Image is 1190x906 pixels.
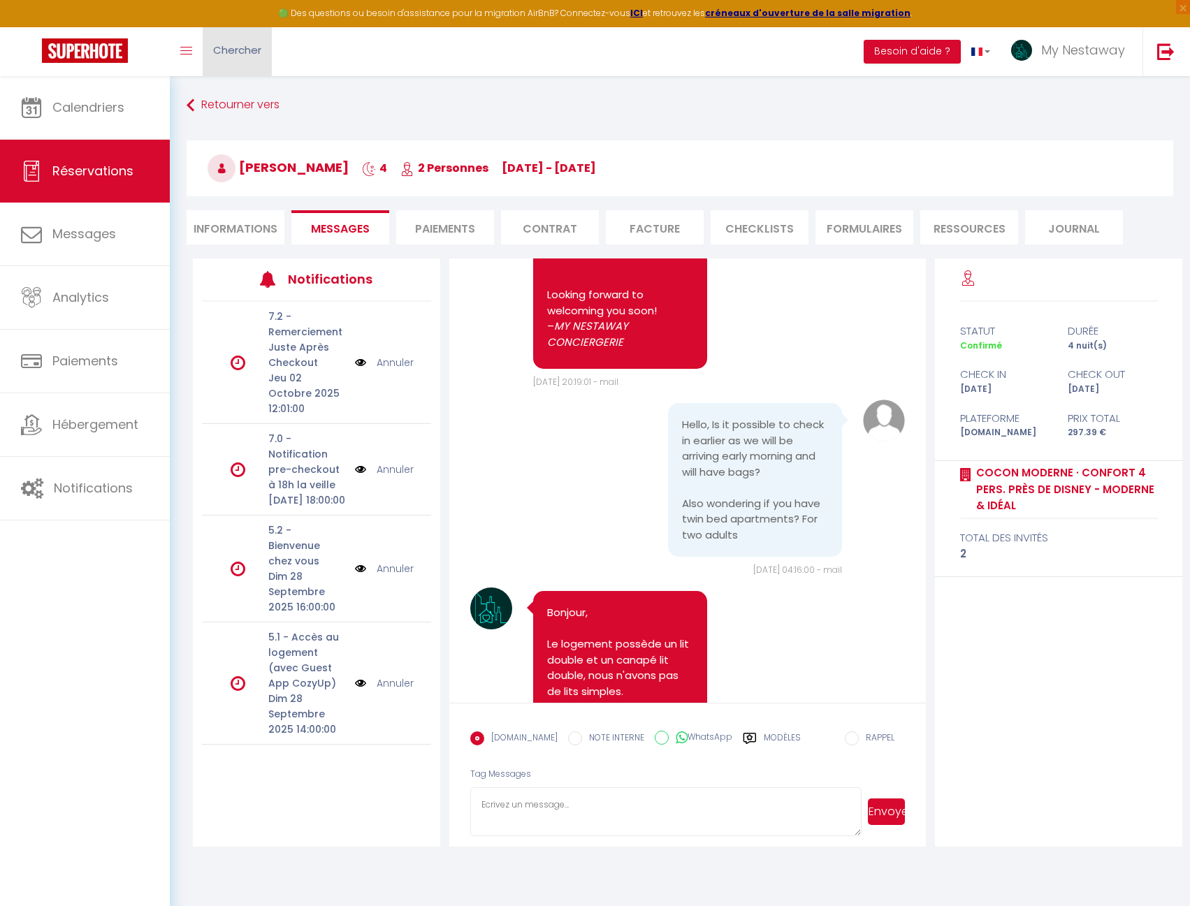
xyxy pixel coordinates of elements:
li: Paiements [396,210,494,244]
p: 7.2 - Remerciement Juste Après Checkout [268,309,345,370]
pre: Hello, Is it possible to check in earlier as we will be arriving early morning and will have bags... [682,417,828,543]
li: Contrat [501,210,599,244]
p: 5.2 - Bienvenue chez vous [268,523,345,569]
p: [DATE] 18:00:00 [268,492,345,508]
span: [DATE] 04:16:00 - mail [753,564,842,576]
div: [DOMAIN_NAME] [950,426,1059,439]
img: ... [1011,40,1032,61]
img: logout [1157,43,1175,60]
p: Dim 28 Septembre 2025 16:00:00 [268,569,345,615]
a: Chercher [203,27,272,76]
span: [PERSON_NAME] [208,159,349,176]
h3: Notifications [288,263,384,295]
iframe: Chat [1131,843,1180,896]
a: ICI [630,7,643,19]
span: Messages [311,221,370,237]
p: Looking forward to welcoming you soon! – [547,287,693,350]
span: Calendriers [52,98,124,116]
span: Chercher [213,43,261,57]
span: My Nestaway [1041,41,1125,59]
span: 4 [362,160,387,176]
span: Confirmé [960,339,1002,351]
span: [DATE] - [DATE] [502,160,596,176]
pre: Bonjour, Le logement possède un lit double et un canapé lit double, nous n'avons pas de lits simp... [547,605,693,825]
div: 4 nuit(s) [1059,339,1167,353]
li: Informations [187,210,284,244]
div: statut [950,323,1059,339]
a: Cocon Moderne · Confort 4 pers. près de Disney - Moderne & Idéal [971,465,1158,514]
div: [DATE] [1059,383,1167,396]
span: [DATE] 20:19:01 - mail [533,376,618,388]
li: FORMULAIRES [815,210,913,244]
label: NOTE INTERNE [582,731,644,747]
span: Hébergement [52,416,138,433]
img: NO IMAGE [355,675,366,691]
li: Ressources [920,210,1018,244]
li: Facture [606,210,704,244]
div: [DATE] [950,383,1059,396]
p: Dim 28 Septembre 2025 14:00:00 [268,691,345,737]
a: Annuler [377,561,414,576]
p: 7.0 - Notification pre-checkout à 18h la veille [268,431,345,492]
label: [DOMAIN_NAME] [484,731,558,747]
span: Messages [52,225,116,242]
img: NO IMAGE [355,561,366,576]
a: ... My Nestaway [1001,27,1142,76]
button: Envoyer [868,798,905,825]
span: Paiements [52,352,118,370]
img: NO IMAGE [355,462,366,477]
img: Super Booking [42,38,128,63]
img: NO IMAGE [355,355,366,370]
span: Analytics [52,288,109,306]
li: CHECKLISTS [711,210,808,244]
span: Réservations [52,162,133,180]
div: check out [1059,366,1167,383]
label: WhatsApp [669,731,732,746]
a: Annuler [377,675,414,691]
button: Ouvrir le widget de chat LiveChat [11,6,53,48]
em: MY NESTAWAY CONCIERGERIE [547,319,631,349]
button: Besoin d'aide ? [864,40,961,64]
p: 5.1 - Accès au logement (avec Guest App CozyUp) [268,629,345,691]
div: durée [1059,323,1167,339]
a: Annuler [377,462,414,477]
span: Notifications [54,479,133,497]
a: Retourner vers [187,93,1173,118]
a: créneaux d'ouverture de la salle migration [705,7,910,19]
img: avatar.png [863,400,905,441]
span: 2 Personnes [400,160,488,176]
span: Tag Messages [470,768,531,780]
label: RAPPEL [859,731,894,747]
label: Modèles [764,731,801,756]
div: check in [950,366,1059,383]
div: Plateforme [950,410,1059,427]
li: Journal [1025,210,1123,244]
div: 2 [960,546,1158,562]
p: Jeu 02 Octobre 2025 12:01:00 [268,370,345,416]
img: 16884879407332.png [470,587,512,629]
div: total des invités [960,529,1158,546]
div: 297.39 € [1059,426,1167,439]
a: Annuler [377,355,414,370]
div: Prix total [1059,410,1167,427]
